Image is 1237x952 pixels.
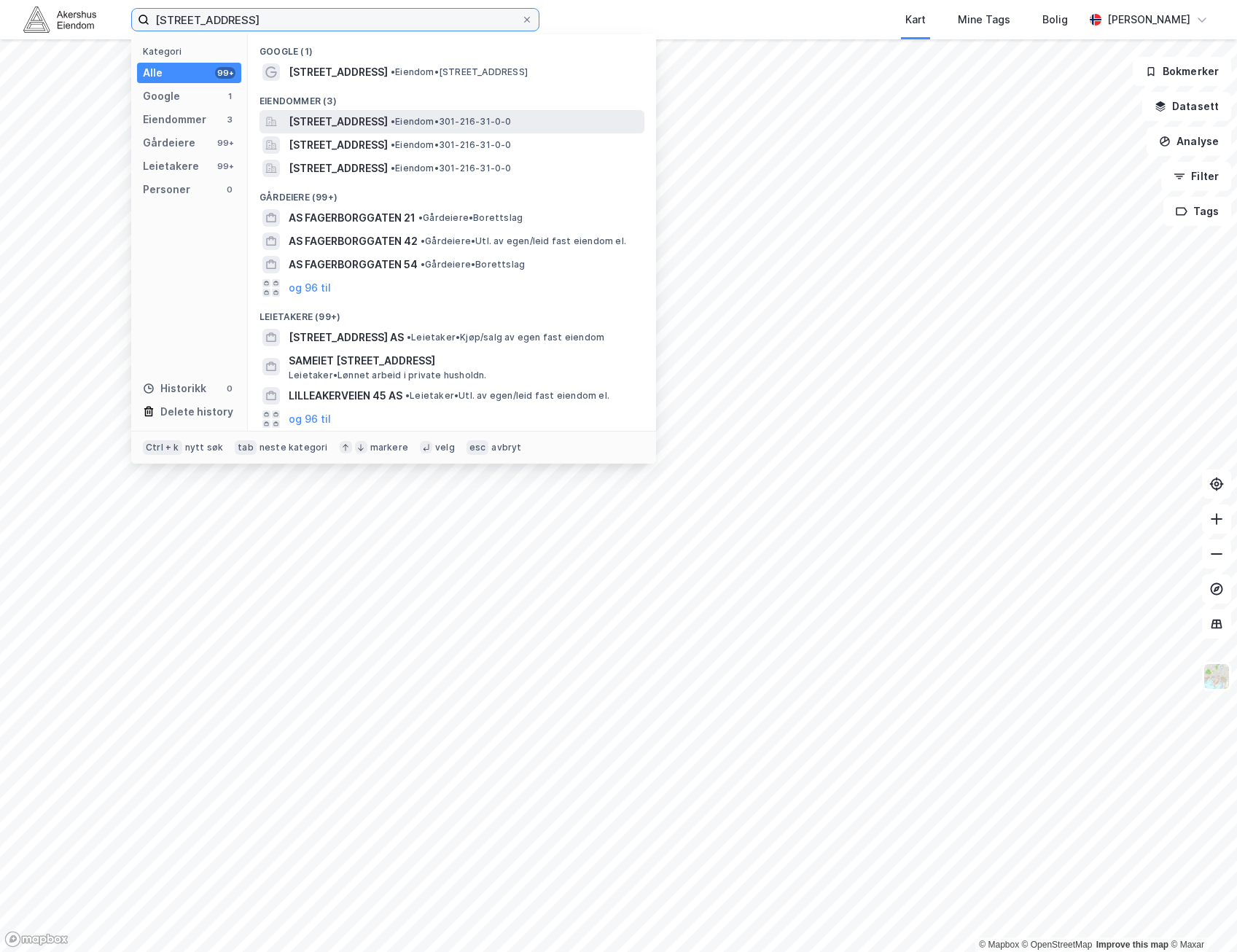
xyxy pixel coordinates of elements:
[1107,11,1190,28] div: [PERSON_NAME]
[143,111,206,128] div: Eiendommer
[1042,11,1068,28] div: Bolig
[391,116,395,127] span: •
[143,440,182,455] div: Ctrl + k
[421,235,425,246] span: •
[979,940,1019,950] a: Mapbox
[1133,57,1231,86] button: Bokmerker
[289,233,418,250] span: AS FAGERBORGGATEN 42
[289,209,415,227] span: AS FAGERBORGGATEN 21
[224,184,235,195] div: 0
[370,442,408,453] div: markere
[407,332,604,343] span: Leietaker • Kjøp/salg av egen fast eiendom
[1022,940,1093,950] a: OpenStreetMap
[491,442,521,453] div: avbryt
[224,114,235,125] div: 3
[405,390,609,402] span: Leietaker • Utl. av egen/leid fast eiendom el.
[248,34,656,61] div: Google (1)
[143,134,195,152] div: Gårdeiere
[260,442,328,453] div: neste kategori
[215,160,235,172] div: 99+
[4,931,69,948] a: Mapbox homepage
[289,160,388,177] span: [STREET_ADDRESS]
[1147,127,1231,156] button: Analyse
[405,390,410,401] span: •
[418,212,423,223] span: •
[215,67,235,79] div: 99+
[391,163,512,174] span: Eiendom • 301-216-31-0-0
[391,66,395,77] span: •
[391,116,512,128] span: Eiendom • 301-216-31-0-0
[143,380,206,397] div: Historikk
[215,137,235,149] div: 99+
[289,352,639,370] span: SAMEIET [STREET_ADDRESS]
[143,181,190,198] div: Personer
[421,259,525,270] span: Gårdeiere • Borettslag
[289,136,388,154] span: [STREET_ADDRESS]
[289,279,331,297] button: og 96 til
[905,11,926,28] div: Kart
[289,329,404,346] span: [STREET_ADDRESS] AS
[391,139,512,151] span: Eiendom • 301-216-31-0-0
[224,383,235,394] div: 0
[235,440,257,455] div: tab
[289,256,418,273] span: AS FAGERBORGGATEN 54
[1142,92,1231,121] button: Datasett
[160,403,233,421] div: Delete history
[224,90,235,102] div: 1
[1161,162,1231,191] button: Filter
[185,442,224,453] div: nytt søk
[467,440,489,455] div: esc
[391,139,395,150] span: •
[1164,882,1237,952] div: Kontrollprogram for chat
[289,113,388,130] span: [STREET_ADDRESS]
[289,370,487,381] span: Leietaker • Lønnet arbeid i private husholdn.
[421,235,626,247] span: Gårdeiere • Utl. av egen/leid fast eiendom el.
[289,410,331,428] button: og 96 til
[143,64,163,82] div: Alle
[958,11,1010,28] div: Mine Tags
[289,387,402,405] span: LILLEAKERVEIEN 45 AS
[248,180,656,206] div: Gårdeiere (99+)
[421,259,425,270] span: •
[143,87,180,105] div: Google
[248,84,656,110] div: Eiendommer (3)
[23,7,96,32] img: akershus-eiendom-logo.9091f326c980b4bce74ccdd9f866810c.svg
[143,46,241,57] div: Kategori
[418,212,523,224] span: Gårdeiere • Borettslag
[1096,940,1168,950] a: Improve this map
[1203,663,1230,690] img: Z
[1163,197,1231,226] button: Tags
[391,66,528,78] span: Eiendom • [STREET_ADDRESS]
[391,163,395,173] span: •
[248,300,656,326] div: Leietakere (99+)
[289,63,388,81] span: [STREET_ADDRESS]
[407,332,411,343] span: •
[149,9,521,31] input: Søk på adresse, matrikkel, gårdeiere, leietakere eller personer
[143,157,199,175] div: Leietakere
[435,442,455,453] div: velg
[1164,882,1237,952] iframe: Chat Widget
